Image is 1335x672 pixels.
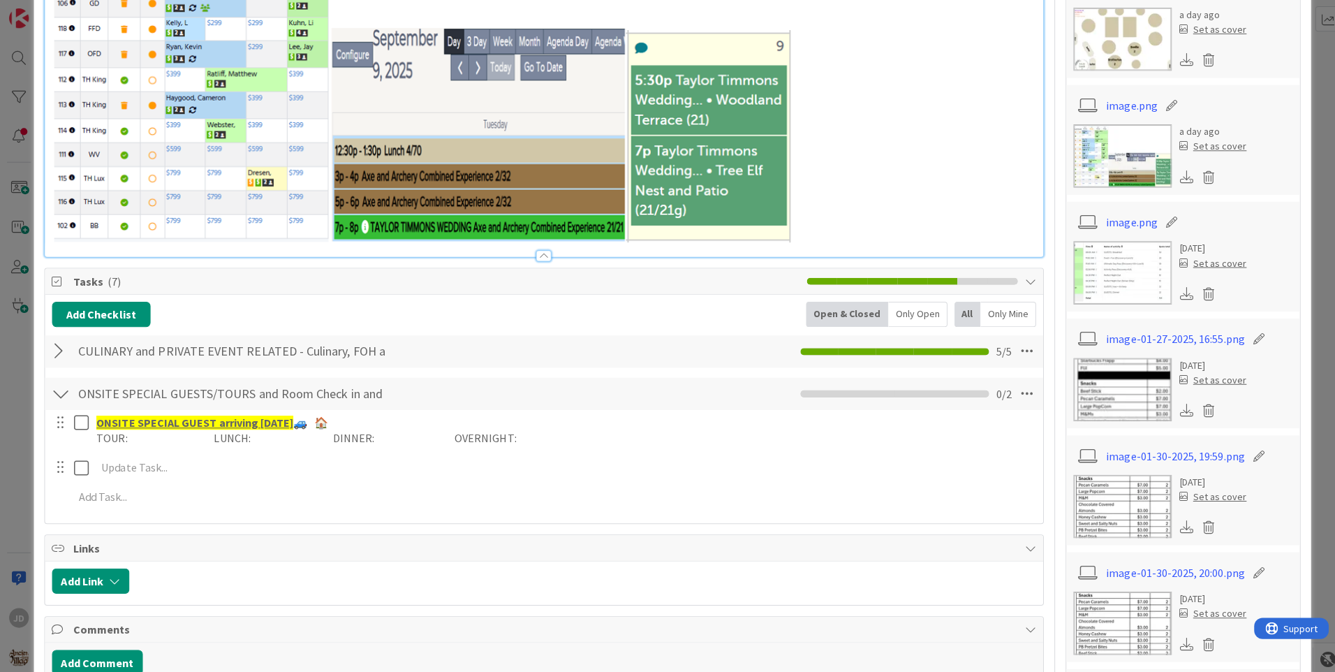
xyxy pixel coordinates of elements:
a: image-01-30-2025, 19:59.png [1098,445,1236,462]
div: [DATE] [1170,472,1237,487]
div: Set as cover [1170,23,1237,38]
div: All [947,300,973,326]
div: Download [1170,631,1186,650]
div: a day ago [1170,124,1237,139]
div: [DATE] [1170,240,1237,255]
a: image-01-27-2025, 16:55.png [1098,329,1236,346]
button: Add Link [52,565,128,590]
input: Add Checklist... [73,379,387,404]
div: Set as cover [1170,603,1237,618]
span: Tasks [73,272,794,288]
div: Download [1170,284,1186,302]
span: ( 7 ) [107,273,120,287]
p: TOUR: LUNCH: DINNER: OVERNIGHT: [96,428,1026,444]
span: Support [29,2,64,19]
div: Download [1170,52,1186,70]
u: ONSITE SPECIAL GUEST arriving [DATE] [96,414,291,428]
div: [DATE] [1170,356,1237,371]
div: [DATE] [1170,588,1237,603]
input: Add Checklist... [73,337,387,363]
span: Links [73,536,1010,553]
span: 5 / 5 [989,342,1004,358]
a: image.png [1098,97,1149,114]
div: Set as cover [1170,139,1237,154]
div: Open & Closed [800,300,882,326]
button: Add Checklist [52,300,149,326]
p: 🚙 🏠 [96,413,1026,429]
div: Only Open [882,300,941,326]
div: Set as cover [1170,255,1237,270]
span: 0 / 2 [989,384,1004,400]
div: Download [1170,400,1186,418]
button: Add Comment [52,646,142,671]
a: image-01-30-2025, 20:00.png [1098,561,1236,578]
div: Download [1170,168,1186,186]
div: Only Mine [973,300,1028,326]
div: Download [1170,516,1186,534]
div: Set as cover [1170,487,1237,502]
a: image.png [1098,213,1149,230]
span: Comments [73,618,1010,634]
div: Set as cover [1170,371,1237,386]
div: a day ago [1170,8,1237,23]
